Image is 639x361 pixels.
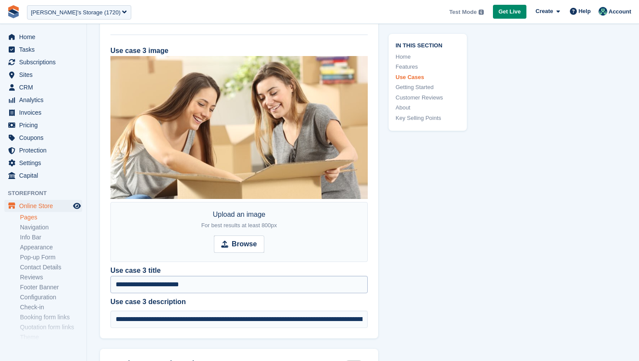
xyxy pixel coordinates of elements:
a: menu [4,31,82,43]
a: Appearance [20,243,82,252]
span: Create [536,7,553,16]
span: Account [609,7,631,16]
strong: Browse [232,239,257,249]
a: menu [4,119,82,131]
a: menu [4,144,82,156]
label: Use case 3 description [110,297,368,307]
a: menu [4,106,82,119]
a: Get Live [493,5,526,19]
span: For best results at least 800px [201,222,277,229]
img: stora-icon-8386f47178a22dfd0bd8f6a31ec36ba5ce8667c1dd55bd0f319d3a0aa187defe.svg [7,5,20,18]
a: Getting Started [396,83,460,92]
div: Upload an image [201,209,277,230]
span: Settings [19,157,71,169]
a: menu [4,157,82,169]
a: Pages [20,213,82,222]
a: Features [396,63,460,71]
span: Tasks [19,43,71,56]
span: Storefront [8,189,87,198]
a: Theme [20,333,82,341]
a: Navigation [20,223,82,232]
span: CRM [19,81,71,93]
a: menu [4,94,82,106]
span: Coupons [19,132,71,144]
span: Capital [19,169,71,182]
a: Key Selling Points [396,114,460,123]
label: Use case 3 title [110,265,161,276]
div: [PERSON_NAME]'s Storage (1720) [31,8,120,17]
a: menu [4,56,82,68]
a: menu [4,200,82,212]
span: Home [19,31,71,43]
a: Preview store [72,201,82,211]
a: menu [4,169,82,182]
span: Get Live [499,7,521,16]
span: Test Mode [449,8,476,17]
a: Pop-up Form [20,253,82,262]
a: Reviews [20,273,82,282]
span: Protection [19,144,71,156]
span: Online Store [19,200,71,212]
img: Jennifer Ofodile [599,7,607,16]
a: menu [4,81,82,93]
a: Check-in [20,303,82,311]
label: Use case 3 image [110,47,168,54]
span: Analytics [19,94,71,106]
a: menu [4,69,82,81]
a: Home [396,53,460,61]
a: Footer Banner [20,283,82,291]
span: Pricing [19,119,71,131]
a: Quotation form links [20,323,82,331]
a: Info Bar [20,233,82,242]
a: menu [4,132,82,144]
a: menu [4,43,82,56]
span: Subscriptions [19,56,71,68]
a: Configuration [20,293,82,301]
input: Browse [214,235,264,253]
span: Help [579,7,591,16]
a: About [396,103,460,112]
span: In this section [396,41,460,49]
a: Booking form links [20,313,82,321]
span: Invoices [19,106,71,119]
a: Contact Details [20,263,82,272]
img: students-or-going-abroad.jpg [110,56,368,199]
a: Use Cases [396,73,460,82]
a: Customer Reviews [396,93,460,102]
img: icon-info-grey-7440780725fd019a000dd9b08b2336e03edf1995a4989e88bcd33f0948082b44.svg [479,10,484,15]
span: Sites [19,69,71,81]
